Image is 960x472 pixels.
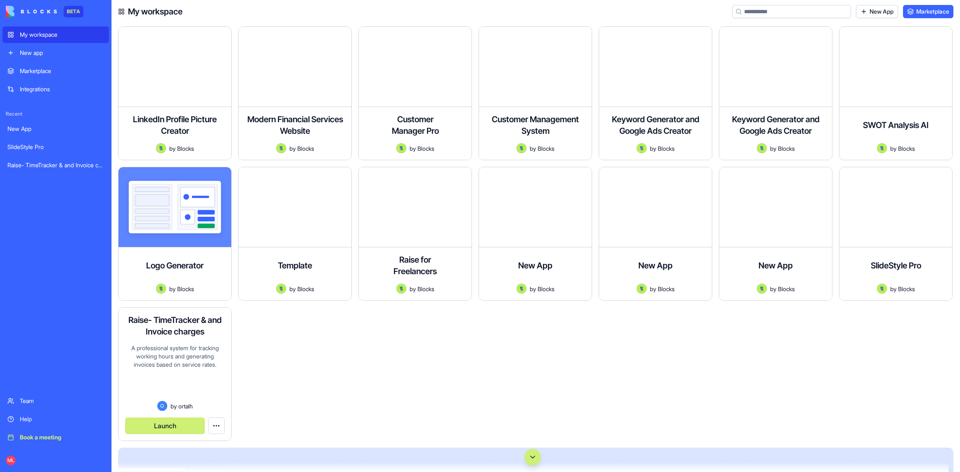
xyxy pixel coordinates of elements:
[606,114,705,137] h4: Keyword Generator and Google Ads Creator
[289,285,296,293] span: by
[2,121,109,137] a: New App
[726,114,825,137] h4: Keyword Generator and Google Ads Creator
[7,125,104,133] div: New App
[890,144,896,153] span: by
[871,260,921,271] h4: SlideStyle Pro
[20,49,104,57] div: New app
[530,285,536,293] span: by
[125,314,225,337] h4: Raise- TimeTracker & and Invoice charges
[778,285,795,293] span: Blocks
[479,26,592,160] a: Customer Management SystemAvatarbyBlocks
[7,161,104,169] div: Raise- TimeTracker & and Invoice charges
[517,143,526,153] img: Avatar
[757,284,767,294] img: Avatar
[637,143,647,153] img: Avatar
[146,260,204,271] h4: Logo Generator
[650,285,656,293] span: by
[637,284,647,294] img: Avatar
[599,167,712,301] a: New AppAvatarbyBlocks
[358,167,472,301] a: Raise for FreelancersAvatarbyBlocks
[20,85,104,93] div: Integrations
[719,167,832,301] a: New AppAvatarbyBlocks
[2,45,109,61] a: New app
[125,417,205,434] button: Launch
[410,144,416,153] span: by
[6,455,16,465] span: ML
[898,144,915,153] span: Blocks
[890,285,896,293] span: by
[417,144,434,153] span: Blocks
[2,63,109,79] a: Marketplace
[877,284,887,294] img: Avatar
[358,26,472,160] a: Customer Manager ProAvatarbyBlocks
[863,119,929,131] h4: SWOT Analysis AI
[125,344,225,401] div: A professional system for tracking working hours and generating invoices based on service rates.
[719,26,832,160] a: Keyword Generator and Google Ads CreatorAvatarbyBlocks
[2,81,109,97] a: Integrations
[118,26,232,160] a: LinkedIn Profile Picture CreatorAvatarbyBlocks
[396,284,406,294] img: Avatar
[518,260,552,271] h4: New App
[6,6,57,17] img: logo
[238,26,352,160] a: Modern Financial Services WebsiteAvatarbyBlocks
[297,144,314,153] span: Blocks
[658,285,675,293] span: Blocks
[2,26,109,43] a: My workspace
[125,114,225,137] h4: LinkedIn Profile Picture Creator
[297,285,314,293] span: Blocks
[839,26,953,160] a: SWOT Analysis AIAvatarbyBlocks
[538,144,555,153] span: Blocks
[2,139,109,155] a: SlideStyle Pro
[658,144,675,153] span: Blocks
[538,285,555,293] span: Blocks
[7,143,104,151] div: SlideStyle Pro
[2,157,109,173] a: Raise- TimeTracker & and Invoice charges
[20,397,104,405] div: Team
[903,5,953,18] a: Marketplace
[157,401,167,411] span: O
[898,285,915,293] span: Blocks
[276,143,286,153] img: Avatar
[20,67,104,75] div: Marketplace
[118,307,232,441] a: Raise- TimeTracker & and Invoice chargesA professional system for tracking working hours and gene...
[479,167,592,301] a: New AppAvatarbyBlocks
[20,433,104,441] div: Book a meeting
[517,284,526,294] img: Avatar
[2,111,109,117] span: Recent
[524,449,541,465] button: Scroll to bottom
[128,6,183,17] h4: My workspace
[177,285,194,293] span: Blocks
[171,402,177,410] span: by
[156,284,166,294] img: Avatar
[20,415,104,423] div: Help
[169,285,175,293] span: by
[530,144,536,153] span: by
[839,167,953,301] a: SlideStyle ProAvatarbyBlocks
[2,393,109,409] a: Team
[177,144,194,153] span: Blocks
[156,143,166,153] img: Avatar
[650,144,656,153] span: by
[6,6,83,17] a: BETA
[396,143,406,153] img: Avatar
[638,260,673,271] h4: New App
[289,144,296,153] span: by
[877,143,887,153] img: Avatar
[276,284,286,294] img: Avatar
[2,411,109,427] a: Help
[856,5,898,18] a: New App
[245,114,345,137] h4: Modern Financial Services Website
[20,31,104,39] div: My workspace
[770,285,776,293] span: by
[757,143,767,153] img: Avatar
[178,402,193,410] span: ortalh
[417,285,434,293] span: Blocks
[778,144,795,153] span: Blocks
[238,167,352,301] a: TemplateAvatarbyBlocks
[382,114,448,137] h4: Customer Manager Pro
[118,167,232,301] a: Logo GeneratorAvatarbyBlocks
[64,6,83,17] div: BETA
[770,144,776,153] span: by
[382,254,448,277] h4: Raise for Freelancers
[169,144,175,153] span: by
